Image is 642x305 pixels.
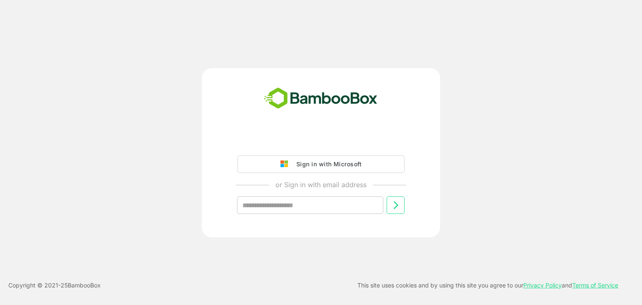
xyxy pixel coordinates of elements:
[237,155,405,173] button: Sign in with Microsoft
[8,280,101,290] p: Copyright © 2021- 25 BambooBox
[292,159,362,170] div: Sign in with Microsoft
[260,85,382,112] img: bamboobox
[523,282,562,289] a: Privacy Policy
[357,280,618,290] p: This site uses cookies and by using this site you agree to our and
[280,160,292,168] img: google
[572,282,618,289] a: Terms of Service
[275,180,367,190] p: or Sign in with email address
